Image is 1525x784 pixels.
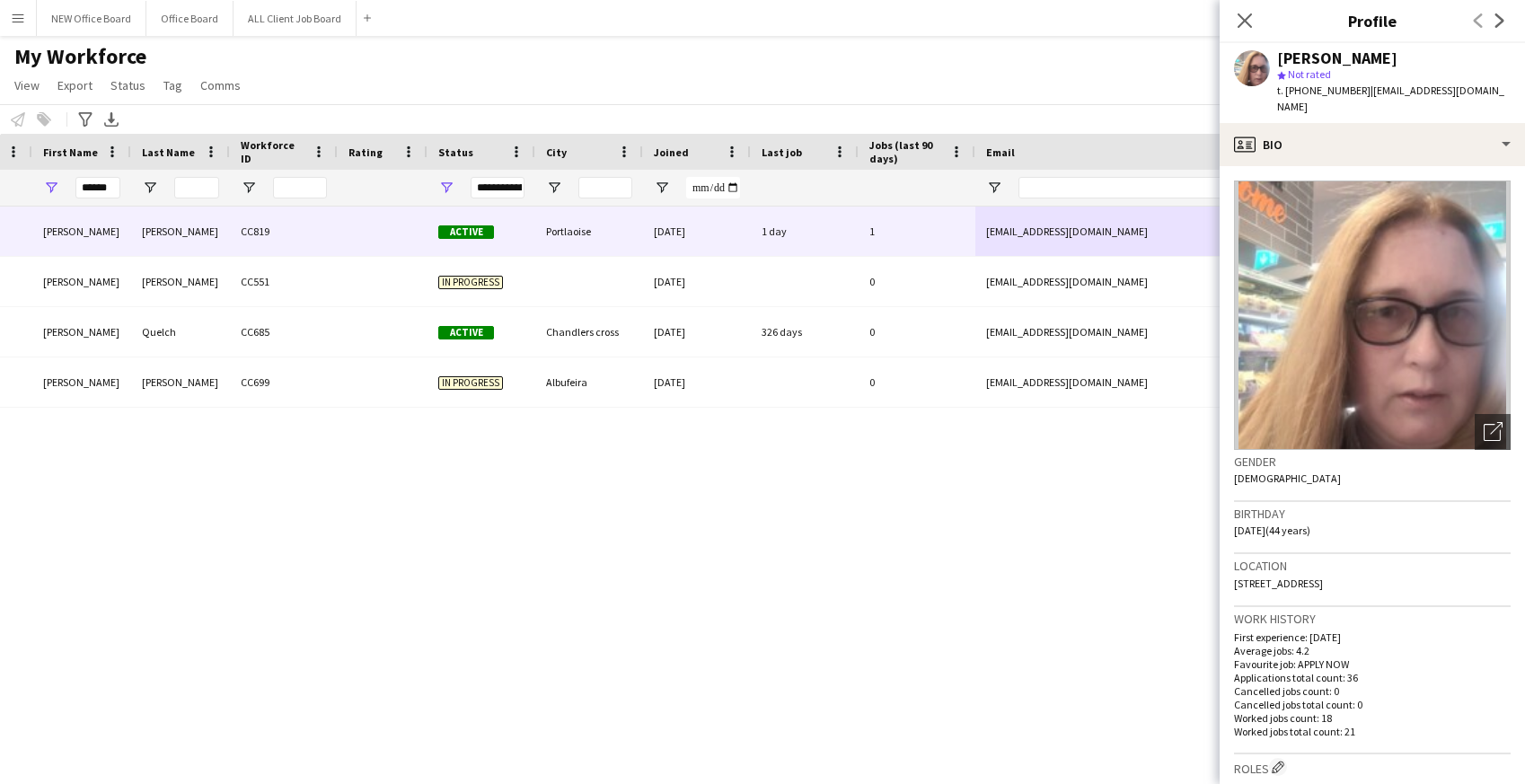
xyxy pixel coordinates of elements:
[1234,711,1511,725] p: Worked jobs count: 18
[1234,657,1511,671] p: Favourite job: APPLY NOW
[438,225,494,239] span: Active
[1234,758,1511,777] h3: Roles
[43,180,59,196] button: Open Filter Menu
[1234,524,1310,537] span: [DATE] (44 years)
[438,145,473,159] span: Status
[32,307,131,357] div: [PERSON_NAME]
[230,307,338,357] div: CC685
[1234,644,1511,657] p: Average jobs: 4.2
[1234,471,1341,485] span: [DEMOGRAPHIC_DATA]
[14,43,146,70] span: My Workforce
[7,74,47,97] a: View
[1234,558,1511,574] h3: Location
[142,145,195,159] span: Last Name
[230,257,338,306] div: CC551
[37,1,146,36] button: NEW Office Board
[241,138,305,165] span: Workforce ID
[1234,577,1323,590] span: [STREET_ADDRESS]
[1475,414,1511,450] div: Open photos pop-in
[1234,725,1511,738] p: Worked jobs total count: 21
[438,180,454,196] button: Open Filter Menu
[438,376,503,390] span: In progress
[535,357,643,407] div: Albufeira
[32,257,131,306] div: [PERSON_NAME]
[75,109,96,130] app-action-btn: Advanced filters
[869,138,943,165] span: Jobs (last 90 days)
[1234,630,1511,644] p: First experience: [DATE]
[1220,123,1525,166] div: Bio
[200,77,241,93] span: Comms
[546,180,562,196] button: Open Filter Menu
[859,257,975,306] div: 0
[1234,454,1511,470] h3: Gender
[975,257,1335,306] div: [EMAIL_ADDRESS][DOMAIN_NAME]
[193,74,248,97] a: Comms
[142,180,158,196] button: Open Filter Menu
[146,1,234,36] button: Office Board
[1277,50,1397,66] div: [PERSON_NAME]
[131,207,230,256] div: [PERSON_NAME]
[535,207,643,256] div: Portlaoise
[686,177,740,198] input: Joined Filter Input
[1234,684,1511,698] p: Cancelled jobs count: 0
[643,307,751,357] div: [DATE]
[654,180,670,196] button: Open Filter Menu
[241,180,257,196] button: Open Filter Menu
[234,1,357,36] button: ALL Client Job Board
[1220,9,1525,32] h3: Profile
[438,326,494,339] span: Active
[131,257,230,306] div: [PERSON_NAME]
[273,177,327,198] input: Workforce ID Filter Input
[535,307,643,357] div: Chandlers cross
[859,207,975,256] div: 1
[986,180,1002,196] button: Open Filter Menu
[32,357,131,407] div: [PERSON_NAME]
[859,307,975,357] div: 0
[751,307,859,357] div: 326 days
[643,357,751,407] div: [DATE]
[14,77,40,93] span: View
[131,307,230,357] div: Quelch
[1018,177,1324,198] input: Email Filter Input
[348,145,383,159] span: Rating
[1234,506,1511,522] h3: Birthday
[438,276,503,289] span: In progress
[643,207,751,256] div: [DATE]
[1277,84,1504,113] span: | [EMAIL_ADDRESS][DOMAIN_NAME]
[163,77,182,93] span: Tag
[131,357,230,407] div: [PERSON_NAME]
[1277,84,1371,97] span: t. [PHONE_NUMBER]
[230,357,338,407] div: CC699
[32,207,131,256] div: [PERSON_NAME]
[101,109,122,130] app-action-btn: Export XLSX
[1234,181,1511,450] img: Crew avatar or photo
[1234,671,1511,684] p: Applications total count: 36
[230,207,338,256] div: CC819
[578,177,632,198] input: City Filter Input
[975,307,1335,357] div: [EMAIL_ADDRESS][DOMAIN_NAME]
[1288,67,1331,81] span: Not rated
[43,145,98,159] span: First Name
[643,257,751,306] div: [DATE]
[975,357,1335,407] div: [EMAIL_ADDRESS][DOMAIN_NAME]
[1234,698,1511,711] p: Cancelled jobs total count: 0
[975,207,1335,256] div: [EMAIL_ADDRESS][DOMAIN_NAME]
[174,177,219,198] input: Last Name Filter Input
[546,145,567,159] span: City
[986,145,1015,159] span: Email
[75,177,120,198] input: First Name Filter Input
[751,207,859,256] div: 1 day
[50,74,100,97] a: Export
[1234,611,1511,627] h3: Work history
[57,77,93,93] span: Export
[156,74,190,97] a: Tag
[103,74,153,97] a: Status
[110,77,145,93] span: Status
[654,145,689,159] span: Joined
[762,145,802,159] span: Last job
[859,357,975,407] div: 0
